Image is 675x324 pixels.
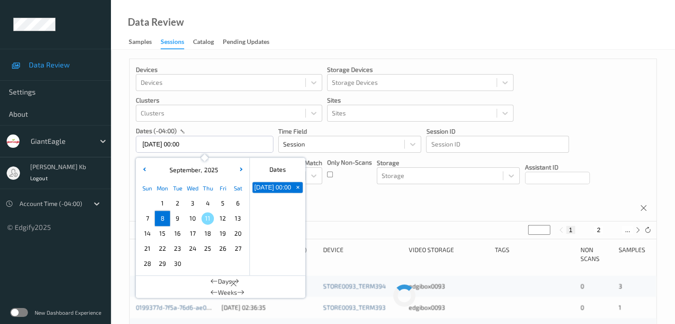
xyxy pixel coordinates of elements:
div: Choose Wednesday September 24 of 2025 [185,241,200,256]
span: 16 [171,227,184,240]
a: Samples [129,36,161,48]
p: Devices [136,65,322,74]
div: Choose Monday September 01 of 2025 [155,196,170,211]
div: Choose Saturday September 20 of 2025 [230,226,245,241]
div: Choose Wednesday October 01 of 2025 [185,256,200,271]
p: dates (-04:00) [136,126,177,135]
div: Choose Monday September 15 of 2025 [155,226,170,241]
div: Wed [185,181,200,196]
div: edgibox0093 [409,303,488,312]
span: 1 [618,304,621,311]
button: 1 [566,226,575,234]
span: 25 [201,242,214,255]
div: Non Scans [580,245,612,263]
span: 23 [171,242,184,255]
span: 3 [618,282,622,290]
button: + [293,182,303,193]
div: Sessions [161,37,184,49]
div: Pending Updates [223,37,269,48]
p: Session ID [426,127,569,136]
span: 0 [580,282,584,290]
div: Choose Thursday September 04 of 2025 [200,196,215,211]
div: Choose Wednesday September 10 of 2025 [185,211,200,226]
div: Catalog [193,37,214,48]
span: 2025 [202,166,218,174]
p: Time Field [278,127,421,136]
span: 6 [232,197,244,209]
span: 27 [232,242,244,255]
span: + [293,183,303,192]
div: Samples [618,245,650,263]
span: 4 [201,197,214,209]
div: Choose Thursday September 25 of 2025 [200,241,215,256]
p: Assistant ID [525,163,590,172]
a: STORE0093_TERM393 [323,304,386,311]
button: 2 [594,226,603,234]
div: Choose Wednesday September 17 of 2025 [185,226,200,241]
p: Storage [377,158,520,167]
div: Choose Friday October 03 of 2025 [215,256,230,271]
div: Fri [215,181,230,196]
div: Choose Wednesday September 03 of 2025 [185,196,200,211]
div: Choose Friday September 05 of 2025 [215,196,230,211]
span: 19 [217,227,229,240]
div: Choose Saturday September 27 of 2025 [230,241,245,256]
div: Choose Thursday October 02 of 2025 [200,256,215,271]
span: 1 [156,197,169,209]
span: 28 [141,257,154,270]
button: ... [622,226,633,234]
a: 0199377d-7f5a-76d6-ae04-6fe6d6c21728 [136,304,253,311]
span: 26 [217,242,229,255]
div: Choose Sunday September 21 of 2025 [140,241,155,256]
span: 5 [217,197,229,209]
span: 29 [156,257,169,270]
span: 18 [201,227,214,240]
a: Sessions [161,36,193,49]
span: 21 [141,242,154,255]
div: Choose Tuesday September 23 of 2025 [170,241,185,256]
div: , [167,166,218,174]
span: 3 [186,197,199,209]
div: Choose Friday September 12 of 2025 [215,211,230,226]
div: Choose Tuesday September 02 of 2025 [170,196,185,211]
p: Clusters [136,96,322,105]
div: Choose Friday September 26 of 2025 [215,241,230,256]
div: Choose Sunday September 07 of 2025 [140,211,155,226]
span: 22 [156,242,169,255]
div: Sat [230,181,245,196]
div: Mon [155,181,170,196]
div: Choose Saturday September 13 of 2025 [230,211,245,226]
div: Tags [495,245,574,263]
span: 9 [171,212,184,225]
span: 0 [580,304,584,311]
div: Choose Tuesday September 09 of 2025 [170,211,185,226]
div: Thu [200,181,215,196]
div: Choose Tuesday September 30 of 2025 [170,256,185,271]
div: Choose Monday September 22 of 2025 [155,241,170,256]
span: 8 [156,212,169,225]
p: Storage Devices [327,65,513,74]
span: Days [218,277,232,286]
div: Choose Sunday August 31 of 2025 [140,196,155,211]
button: [DATE] 00:00 [253,182,293,193]
div: Choose Sunday September 28 of 2025 [140,256,155,271]
span: 7 [141,212,154,225]
div: [DATE] 02:36:35 [221,303,317,312]
div: Choose Thursday September 18 of 2025 [200,226,215,241]
span: 12 [217,212,229,225]
span: 13 [232,212,244,225]
div: Choose Tuesday September 16 of 2025 [170,226,185,241]
div: Choose Monday September 08 of 2025 [155,211,170,226]
div: Samples [129,37,152,48]
div: Choose Friday September 19 of 2025 [215,226,230,241]
div: Choose Saturday October 04 of 2025 [230,256,245,271]
p: Sites [327,96,513,105]
div: Video Storage [409,245,488,263]
span: 30 [171,257,184,270]
span: 14 [141,227,154,240]
a: Pending Updates [223,36,278,48]
div: Dates [250,161,305,178]
span: 10 [186,212,199,225]
div: Sun [140,181,155,196]
div: Choose Monday September 29 of 2025 [155,256,170,271]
